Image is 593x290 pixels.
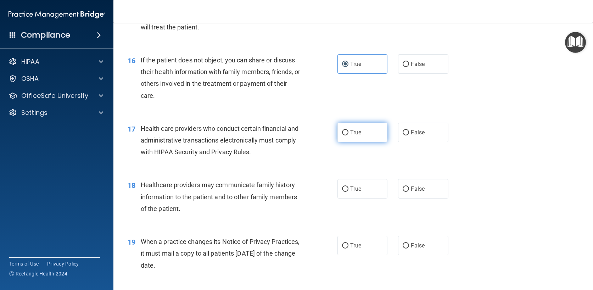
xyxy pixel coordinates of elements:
span: False [411,242,425,249]
a: HIPAA [9,57,103,66]
input: False [403,62,409,67]
p: Settings [21,108,47,117]
span: True [350,185,361,192]
span: False [411,185,425,192]
span: True [350,129,361,136]
input: True [342,243,348,249]
input: False [403,243,409,249]
span: 18 [128,181,135,190]
a: Settings [9,108,103,117]
p: OSHA [21,74,39,83]
span: Ⓒ Rectangle Health 2024 [9,270,67,277]
a: OfficeSafe University [9,91,103,100]
span: 19 [128,238,135,246]
input: False [403,130,409,135]
span: 17 [128,125,135,133]
span: 16 [128,56,135,65]
a: OSHA [9,74,103,83]
span: Health care providers who conduct certain financial and administrative transactions electronicall... [141,125,299,156]
span: Healthcare providers may communicate family history information to the patient and to other famil... [141,181,297,212]
span: False [411,129,425,136]
h4: Compliance [21,30,70,40]
a: Terms of Use [9,260,39,267]
input: True [342,186,348,192]
img: PMB logo [9,7,105,22]
input: True [342,62,348,67]
button: Open Resource Center [565,32,586,53]
span: If the patient does not object, you can share or discuss their health information with family mem... [141,56,301,99]
span: False [411,61,425,67]
p: HIPAA [21,57,39,66]
input: False [403,186,409,192]
span: When a practice changes its Notice of Privacy Practices, it must mail a copy to all patients [DAT... [141,238,300,269]
span: True [350,242,361,249]
a: Privacy Policy [47,260,79,267]
p: OfficeSafe University [21,91,88,100]
span: True [350,61,361,67]
input: True [342,130,348,135]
